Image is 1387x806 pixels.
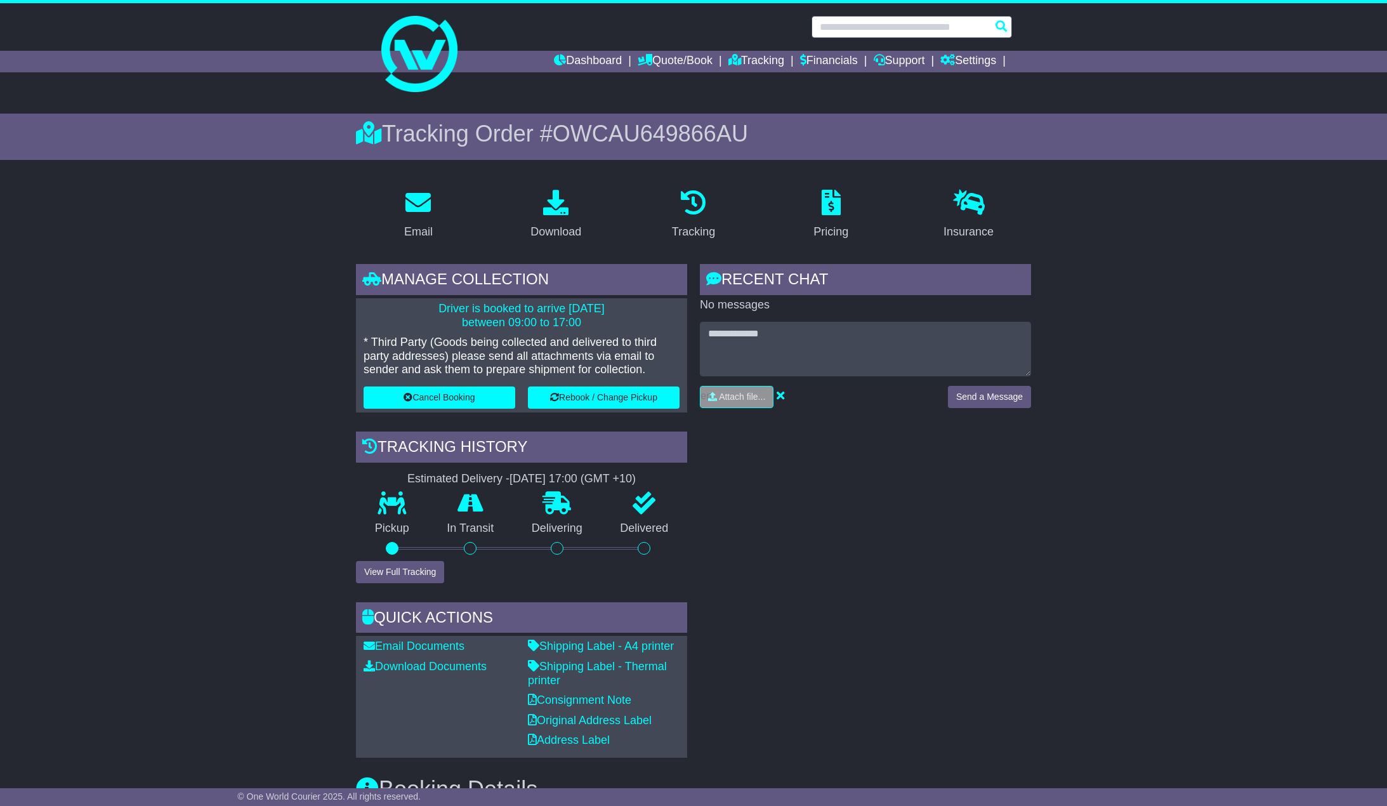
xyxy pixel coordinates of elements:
a: Quote/Book [638,51,713,72]
a: Download [522,185,589,245]
button: Rebook / Change Pickup [528,386,680,409]
a: Insurance [935,185,1002,245]
p: Pickup [356,522,428,536]
div: Insurance [943,223,994,241]
div: RECENT CHAT [700,264,1031,298]
div: Tracking [672,223,715,241]
a: Download Documents [364,660,487,673]
p: * Third Party (Goods being collected and delivered to third party addresses) please send all atta... [364,336,680,377]
a: Pricing [805,185,857,245]
p: Delivered [601,522,688,536]
a: Settings [940,51,996,72]
div: Tracking history [356,432,687,466]
button: View Full Tracking [356,561,444,583]
a: Tracking [664,185,723,245]
p: Driver is booked to arrive [DATE] between 09:00 to 17:00 [364,302,680,329]
a: Original Address Label [528,714,652,727]
p: Delivering [513,522,601,536]
a: Support [874,51,925,72]
button: Cancel Booking [364,386,515,409]
span: OWCAU649866AU [553,121,748,147]
div: Manage collection [356,264,687,298]
div: [DATE] 17:00 (GMT +10) [509,472,636,486]
a: Email [396,185,441,245]
div: Email [404,223,433,241]
button: Send a Message [948,386,1031,408]
div: Download [530,223,581,241]
div: Quick Actions [356,602,687,637]
p: No messages [700,298,1031,312]
a: Email Documents [364,640,464,652]
div: Pricing [813,223,848,241]
a: Tracking [728,51,784,72]
p: In Transit [428,522,513,536]
span: © One World Courier 2025. All rights reserved. [237,791,421,802]
a: Dashboard [554,51,622,72]
a: Consignment Note [528,694,631,706]
div: Estimated Delivery - [356,472,687,486]
a: Shipping Label - A4 printer [528,640,674,652]
div: Tracking Order # [356,120,1031,147]
a: Financials [800,51,858,72]
h3: Booking Details [356,777,1031,802]
a: Address Label [528,734,610,746]
a: Shipping Label - Thermal printer [528,660,667,687]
